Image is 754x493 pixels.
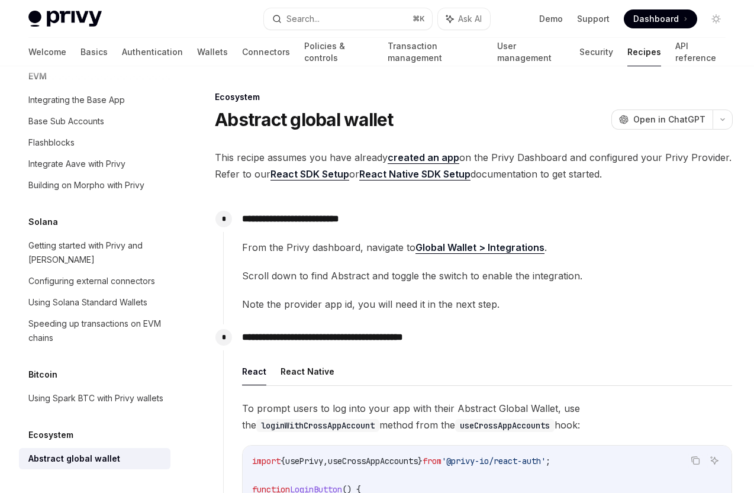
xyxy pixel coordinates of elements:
code: useCrossAppAccounts [455,419,555,432]
a: Global Wallet > Integrations [415,241,544,254]
div: Base Sub Accounts [28,114,104,128]
a: Security [579,38,613,66]
div: Integrate Aave with Privy [28,157,125,171]
span: import [252,456,281,466]
div: Configuring external connectors [28,274,155,288]
h1: Abstract global wallet [215,109,394,130]
a: created an app [388,152,459,164]
a: Authentication [122,38,183,66]
div: Ecosystem [215,91,733,103]
span: ⌘ K [413,14,425,24]
span: from [423,456,442,466]
button: Open in ChatGPT [611,109,713,130]
h5: Ecosystem [28,428,73,442]
span: } [418,456,423,466]
a: Configuring external connectors [19,270,170,292]
span: , [323,456,328,466]
div: Getting started with Privy and [PERSON_NAME] [28,239,163,267]
a: Using Spark BTC with Privy wallets [19,388,170,409]
span: Open in ChatGPT [633,114,705,125]
button: Toggle dark mode [707,9,726,28]
span: useCrossAppAccounts [328,456,418,466]
div: Using Solana Standard Wallets [28,295,147,310]
button: Ask AI [438,8,490,30]
button: React [242,357,266,385]
a: Demo [539,13,563,25]
button: Search...⌘K [264,8,432,30]
a: Transaction management [388,38,483,66]
div: Abstract global wallet [28,452,120,466]
span: Dashboard [633,13,679,25]
a: Wallets [197,38,228,66]
button: Copy the contents from the code block [688,453,703,468]
div: Integrating the Base App [28,93,125,107]
div: Building on Morpho with Privy [28,178,144,192]
a: User management [497,38,565,66]
button: Ask AI [707,453,722,468]
a: Building on Morpho with Privy [19,175,170,196]
div: Using Spark BTC with Privy wallets [28,391,163,405]
span: This recipe assumes you have already on the Privy Dashboard and configured your Privy Provider. R... [215,149,733,182]
a: API reference [675,38,726,66]
a: Flashblocks [19,132,170,153]
a: Dashboard [624,9,697,28]
span: To prompt users to log into your app with their Abstract Global Wallet, use the method from the h... [242,400,732,433]
span: '@privy-io/react-auth' [442,456,546,466]
a: Base Sub Accounts [19,111,170,132]
a: React SDK Setup [270,168,349,181]
div: Speeding up transactions on EVM chains [28,317,163,345]
span: From the Privy dashboard, navigate to . [242,239,732,256]
a: React Native SDK Setup [359,168,471,181]
code: loginWithCrossAppAccount [256,419,379,432]
a: Recipes [627,38,661,66]
span: usePrivy [285,456,323,466]
a: Using Solana Standard Wallets [19,292,170,313]
a: Policies & controls [304,38,373,66]
div: Search... [286,12,320,26]
a: Speeding up transactions on EVM chains [19,313,170,349]
span: Ask AI [458,13,482,25]
a: Support [577,13,610,25]
span: Note the provider app id, you will need it in the next step. [242,296,732,312]
img: light logo [28,11,102,27]
a: Welcome [28,38,66,66]
span: { [281,456,285,466]
h5: Solana [28,215,58,229]
button: React Native [281,357,334,385]
a: Abstract global wallet [19,448,170,469]
a: Integrating the Base App [19,89,170,111]
a: Connectors [242,38,290,66]
a: Getting started with Privy and [PERSON_NAME] [19,235,170,270]
a: Integrate Aave with Privy [19,153,170,175]
h5: Bitcoin [28,368,57,382]
strong: Global Wallet > Integrations [415,241,544,253]
div: Flashblocks [28,136,75,150]
span: Scroll down to find Abstract and toggle the switch to enable the integration. [242,268,732,284]
span: ; [546,456,550,466]
a: Basics [80,38,108,66]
